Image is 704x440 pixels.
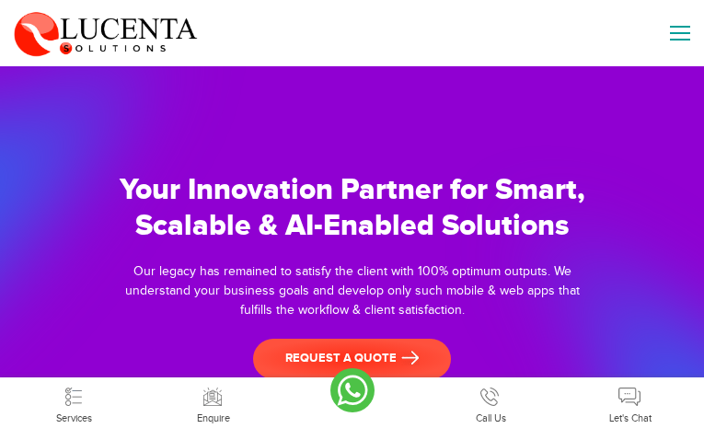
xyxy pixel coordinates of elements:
img: banner-arrow.png [401,351,420,365]
span: request a quote [285,350,420,368]
div: Services [5,411,144,427]
div: Our legacy has remained to satisfy the client with 100% optimum outputs. We understand your busin... [118,262,587,320]
a: Enquire [144,397,283,426]
a: Call Us [421,397,560,426]
a: Services [5,397,144,426]
div: Let's Chat [560,411,699,427]
a: request a quote [253,339,451,379]
div: Enquire [144,411,283,427]
img: Lucenta Solutions [14,9,198,57]
a: Let's Chat [560,397,699,426]
div: Call Us [421,411,560,427]
h1: Your Innovation Partner for Smart, Scalable & AI-Enabled Solutions [118,172,587,244]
